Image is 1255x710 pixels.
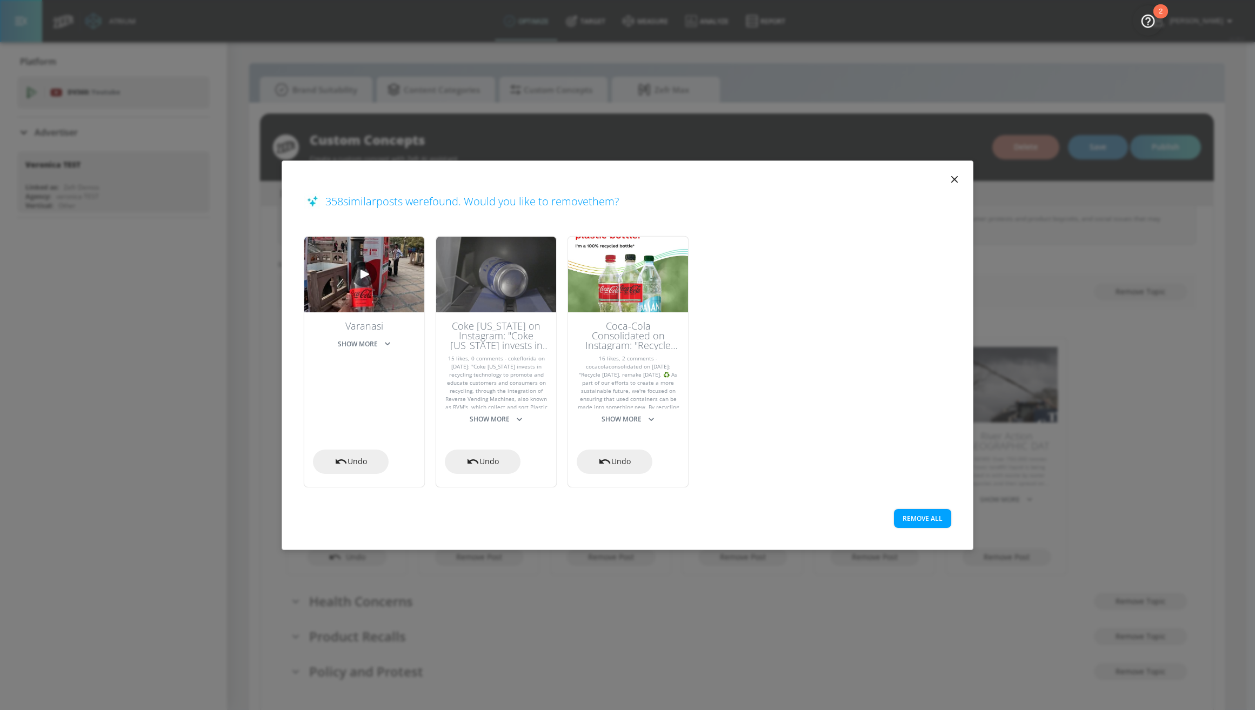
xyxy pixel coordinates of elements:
span: 358 similar posts were found. Would you like to remove them ? [325,196,619,207]
span: Undo [479,455,499,468]
button: Show more [597,410,659,428]
img: Zefr AI [304,193,320,209]
button: Undo [313,450,389,474]
div: Coca-Cola Consolidated on Instagram: "Recycle today, remake tomorrow. ♻️ As part of our efforts t... [577,321,679,350]
span: Show more [470,413,523,425]
button: Show more [333,335,395,353]
div: Coke Florida on Instagram: "Coke Florida invests in recycling technology to promote and educate c... [445,321,548,350]
span: Show more [338,338,391,350]
button: Open Resource Center, 2 new notifications [1133,5,1163,36]
p: 15 likes, 0 comments - cokeflorida on [DATE]: "Coke [US_STATE] invests in recycling technology to... [445,354,548,408]
span: Undo [348,455,367,468]
button: Undo [577,450,652,474]
img: Coke Florida on Instagram: "Coke Florida invests in recycling technology to promote and educate c... [436,237,556,312]
img: Varanasi [304,237,424,312]
div: Varanasi [313,321,416,331]
span: Undo [611,455,631,468]
span: Show more [602,413,655,425]
button: Remove All [894,509,951,528]
button: Show more [465,410,527,428]
img: Coca-Cola Consolidated on Instagram: "Recycle today, remake tomorrow. ♻️ As part of our efforts t... [568,237,688,312]
p: 16 likes, 2 comments - cocacolaconsolidated on [DATE]: "Recycle [DATE], remake [DATE]. ♻️ As part... [577,354,679,408]
button: Undo [445,450,520,474]
div: 2 [1159,11,1163,25]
